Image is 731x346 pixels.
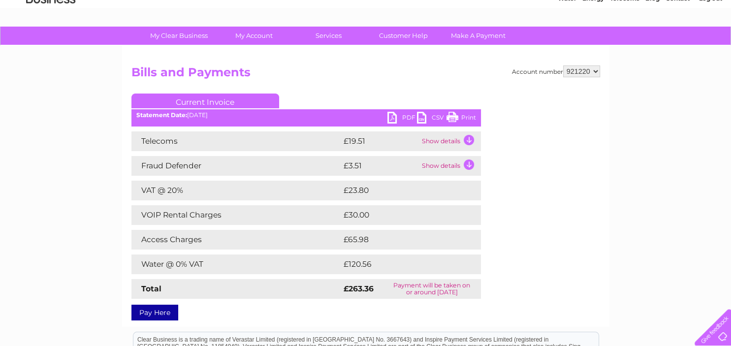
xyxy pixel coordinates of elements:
td: £65.98 [341,230,461,250]
td: Access Charges [131,230,341,250]
td: Show details [419,156,481,176]
td: Telecoms [131,131,341,151]
a: Energy [582,42,604,49]
div: Clear Business is a trading name of Verastar Limited (registered in [GEOGRAPHIC_DATA] No. 3667643... [133,5,599,48]
div: [DATE] [131,112,481,119]
td: £30.00 [341,205,462,225]
a: PDF [387,112,417,126]
a: My Clear Business [138,27,220,45]
img: logo.png [26,26,76,56]
td: Payment will be taken on or around [DATE] [383,279,481,299]
a: Current Invoice [131,94,279,108]
a: Customer Help [363,27,444,45]
td: VOIP Rental Charges [131,205,341,225]
div: Account number [512,65,600,77]
a: Log out [699,42,722,49]
td: £23.80 [341,181,461,200]
td: £3.51 [341,156,419,176]
strong: Total [141,284,161,293]
a: Print [446,112,476,126]
td: Water @ 0% VAT [131,254,341,274]
a: Pay Here [131,305,178,320]
td: £120.56 [341,254,463,274]
td: VAT @ 20% [131,181,341,200]
a: Make A Payment [438,27,519,45]
strong: £263.36 [344,284,374,293]
b: Statement Date: [136,111,187,119]
a: Water [558,42,576,49]
a: 0333 014 3131 [545,5,613,17]
a: Contact [666,42,690,49]
a: Telecoms [610,42,639,49]
td: Show details [419,131,481,151]
h2: Bills and Payments [131,65,600,84]
td: £19.51 [341,131,419,151]
a: Blog [645,42,660,49]
a: Services [288,27,369,45]
td: Fraud Defender [131,156,341,176]
a: My Account [213,27,294,45]
a: CSV [417,112,446,126]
